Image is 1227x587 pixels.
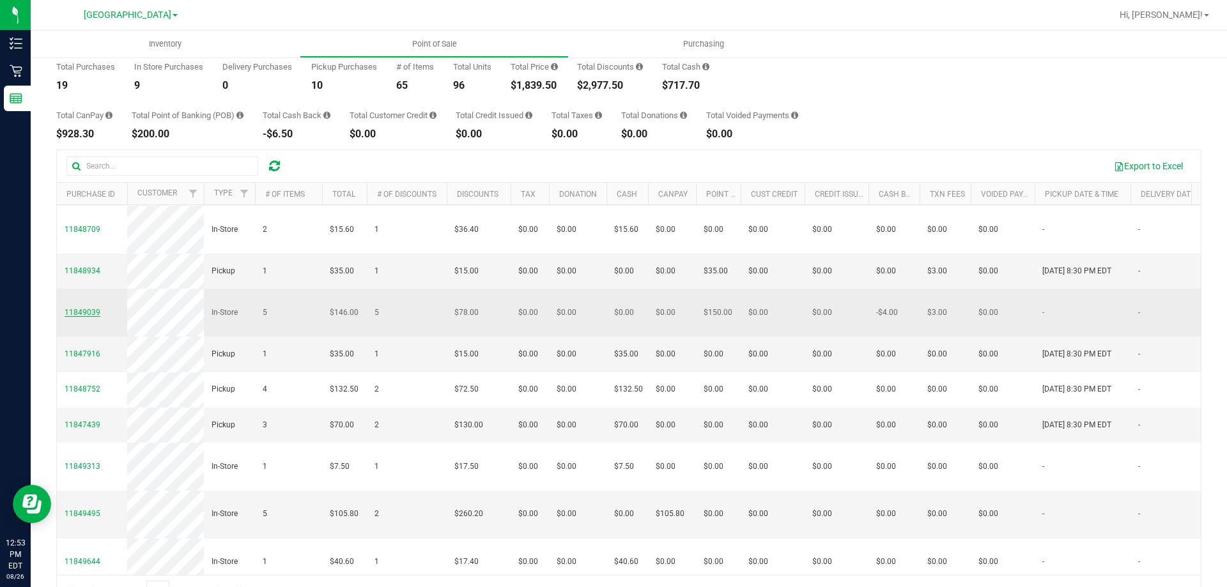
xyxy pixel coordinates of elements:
span: 1 [374,224,379,236]
a: Filter [234,183,255,204]
span: 2 [374,508,379,520]
span: 5 [263,508,267,520]
span: [GEOGRAPHIC_DATA] [84,10,171,20]
div: Pickup Purchases [311,63,377,71]
span: $7.50 [614,461,634,473]
span: $260.20 [454,508,483,520]
span: - [1138,265,1140,277]
a: Credit Issued [815,190,868,199]
span: Pickup [212,348,235,360]
span: 3 [263,419,267,431]
span: In-Store [212,461,238,473]
inline-svg: Reports [10,92,22,105]
span: 2 [374,383,379,395]
div: Delivery Purchases [222,63,292,71]
span: $15.60 [330,224,354,236]
div: Total Taxes [552,111,602,119]
span: $132.50 [330,383,359,395]
span: $0.00 [927,419,947,431]
span: - [1042,508,1044,520]
span: $0.00 [812,419,832,431]
span: $0.00 [557,461,576,473]
span: 4 [263,383,267,395]
span: 1 [374,348,379,360]
span: Purchasing [666,38,741,50]
span: 2 [263,224,267,236]
i: Sum of all account credit issued for all refunds from returned purchases in the date range. [525,111,532,119]
a: Voided Payment [981,190,1044,199]
span: $0.00 [978,383,998,395]
span: $130.00 [454,419,483,431]
span: 1 [263,265,267,277]
span: $0.00 [748,383,768,395]
i: Sum of the cash-back amounts from rounded-up electronic payments for all purchases in the date ra... [323,111,330,119]
span: $0.00 [812,265,832,277]
div: Total Customer Credit [350,111,436,119]
div: $0.00 [552,129,602,139]
span: $0.00 [704,556,723,568]
span: $0.00 [748,224,768,236]
span: $0.00 [656,419,675,431]
span: 11848709 [65,225,100,234]
span: $0.00 [704,419,723,431]
i: Sum of the total prices of all purchases in the date range. [551,63,558,71]
a: # of Discounts [377,190,436,199]
span: 1 [263,348,267,360]
span: In-Store [212,556,238,568]
span: $105.80 [330,508,359,520]
div: Total Units [453,63,491,71]
p: 12:53 PM EDT [6,537,25,572]
inline-svg: Retail [10,65,22,77]
span: 11849313 [65,462,100,471]
span: $0.00 [812,508,832,520]
span: 2 [374,419,379,431]
div: 19 [56,80,115,91]
a: Txn Fees [930,190,965,199]
span: - [1138,461,1140,473]
a: Purchasing [569,31,838,57]
span: $0.00 [978,348,998,360]
div: $200.00 [132,129,243,139]
span: $3.00 [927,307,947,319]
span: $0.00 [704,461,723,473]
iframe: Resource center [13,485,51,523]
i: Sum of the successful, non-voided CanPay payment transactions for all purchases in the date range. [105,111,112,119]
span: -$4.00 [876,307,898,319]
span: $0.00 [656,307,675,319]
span: $0.00 [704,508,723,520]
span: $0.00 [927,556,947,568]
span: $0.00 [812,348,832,360]
span: - [1138,556,1140,568]
div: $0.00 [456,129,532,139]
span: In-Store [212,224,238,236]
span: $0.00 [518,508,538,520]
span: $0.00 [557,556,576,568]
span: $0.00 [704,224,723,236]
span: $0.00 [518,307,538,319]
span: $0.00 [748,556,768,568]
span: - [1138,307,1140,319]
span: $0.00 [876,348,896,360]
div: In Store Purchases [134,63,203,71]
span: 11848752 [65,385,100,393]
span: 11849644 [65,557,100,566]
span: Pickup [212,419,235,431]
span: $0.00 [978,307,998,319]
span: $0.00 [656,265,675,277]
span: 11848934 [65,266,100,275]
span: $0.00 [557,348,576,360]
span: $3.00 [927,265,947,277]
div: $1,839.50 [511,80,558,91]
a: Customer [137,188,177,197]
span: $0.00 [876,224,896,236]
a: CanPay [658,190,688,199]
span: $0.00 [557,419,576,431]
span: [DATE] 8:30 PM EDT [1042,419,1111,431]
span: Pickup [212,265,235,277]
span: $0.00 [748,265,768,277]
div: $0.00 [621,129,687,139]
span: $0.00 [557,265,576,277]
a: Inventory [31,31,300,57]
a: Point of Banking (POB) [706,190,797,199]
i: Sum of the total taxes for all purchases in the date range. [595,111,602,119]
